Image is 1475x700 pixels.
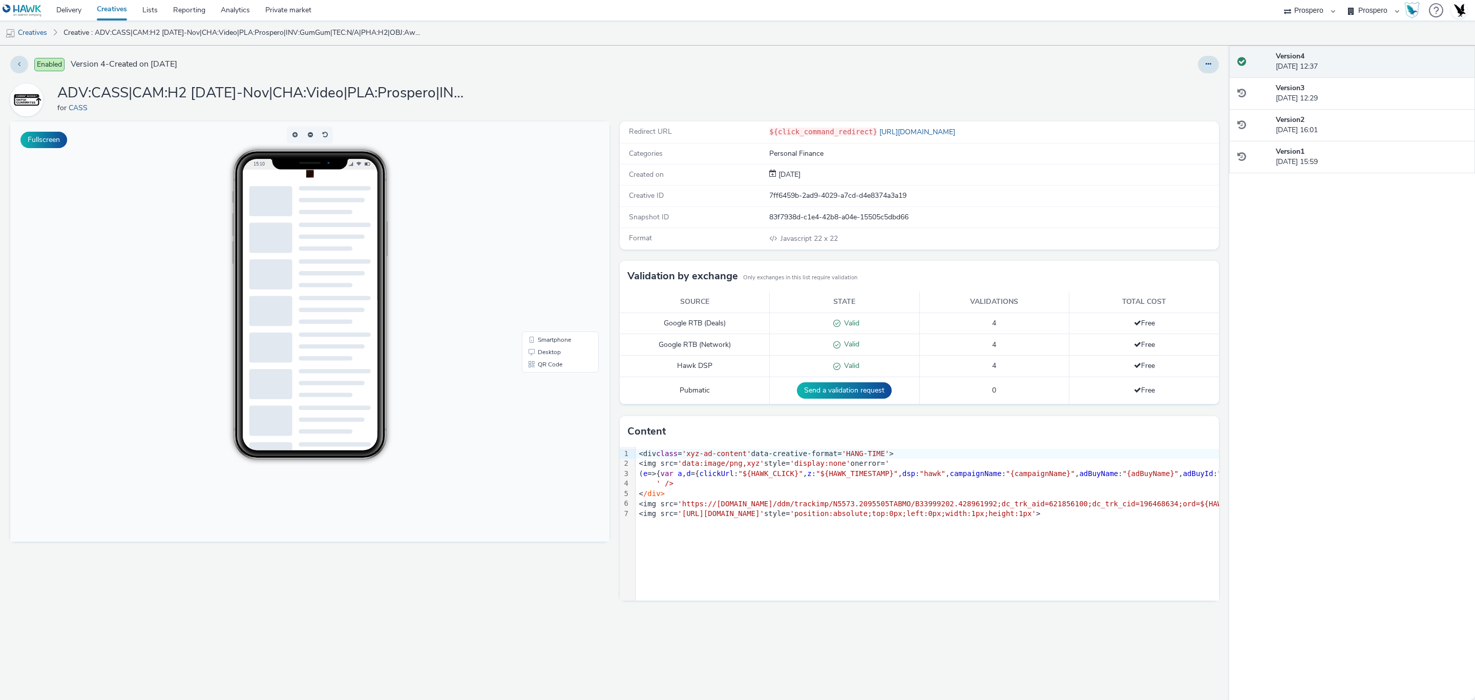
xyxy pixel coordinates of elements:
[620,489,630,499] div: 5
[629,149,663,158] span: Categories
[514,224,586,237] li: Desktop
[1217,469,1265,478] span: "{adBuyId}"
[528,215,561,221] span: Smartphone
[620,449,630,459] div: 1
[1134,385,1155,395] span: Free
[700,469,734,478] span: clickUrl
[620,377,770,404] td: Pubmatic
[902,469,915,478] span: dsp
[58,20,427,45] a: Creative : ADV:CASS|CAM:H2 [DATE]-Nov|CHA:Video|PLA:Prospero|INV:GumGum|TEC:N/A|PHA:H2|OBJ:Awaren...
[919,469,945,478] span: "hawk"
[1123,469,1179,478] span: "{adBuyName}"
[656,449,678,458] span: class
[1276,147,1304,156] strong: Version 1
[1276,51,1304,61] strong: Version 4
[1276,83,1304,93] strong: Version 3
[1006,469,1075,478] span: "{campaignName}"
[769,149,1218,159] div: Personal Finance
[1134,318,1155,328] span: Free
[686,469,690,478] span: d
[877,127,959,137] a: [URL][DOMAIN_NAME]
[919,292,1069,313] th: Validations
[770,292,920,313] th: State
[243,39,255,45] span: 15:10
[514,212,586,224] li: Smartphone
[776,170,800,180] div: Creation 19 September 2025, 15:59
[514,237,586,249] li: QR Code
[69,103,92,113] a: CASS
[20,132,67,148] button: Fullscreen
[629,212,669,222] span: Snapshot ID
[682,449,751,458] span: 'xyz-ad-content'
[627,269,738,284] h3: Validation by exchange
[738,469,803,478] span: "${HAWK_CLICK}"
[629,127,672,136] span: Redirect URL
[840,339,859,349] span: Valid
[816,469,898,478] span: "${HAWK_TIMESTAMP}"
[528,228,551,234] span: Desktop
[620,459,630,469] div: 2
[629,170,664,179] span: Created on
[620,356,770,377] td: Hawk DSP
[1079,469,1118,478] span: adBuyName
[643,489,665,498] span: /div>
[992,385,996,395] span: 0
[992,361,996,370] span: 4
[57,103,69,113] span: for
[1404,2,1424,18] a: Hawk Academy
[57,84,467,103] h1: ADV:CASS|CAM:H2 [DATE]-Nov|CHA:Video|PLA:Prospero|INV:GumGum|TEC:N/A|PHA:H2|OBJ:Awareness|BME:PMP...
[620,509,630,519] div: 7
[1276,115,1467,136] div: [DATE] 16:01
[743,274,857,282] small: Only exchanges in this list require validation
[620,499,630,509] div: 6
[1069,292,1219,313] th: Total cost
[620,334,770,356] td: Google RTB (Network)
[797,382,892,399] button: Send a validation request
[779,234,838,243] span: 22 x 22
[769,212,1218,222] div: 83f7938d-c1e4-42b8-a04e-15505c5dbd66
[950,469,1001,478] span: campaignName
[627,424,666,439] h3: Content
[1134,340,1155,349] span: Free
[34,58,65,71] span: Enabled
[3,4,42,17] img: undefined Logo
[620,479,630,489] div: 4
[1276,51,1467,72] div: [DATE] 12:37
[992,318,996,328] span: 4
[678,459,764,467] span: 'data:image/png,xyz'
[12,85,41,115] img: CASS
[781,234,814,243] span: Javascript
[790,459,850,467] span: 'display:none'
[769,128,877,136] code: ${click_command_redirect}
[1134,361,1155,370] span: Free
[10,95,47,105] a: CASS
[776,170,800,179] span: [DATE]
[656,479,673,487] span: ' />
[643,469,647,478] span: e
[528,240,552,246] span: QR Code
[678,469,682,478] span: a
[842,449,890,458] span: 'HANG-TIME'
[5,28,15,38] img: mobile
[620,313,770,334] td: Google RTB (Deals)
[1276,147,1467,168] div: [DATE] 15:59
[629,233,652,243] span: Format
[1183,469,1213,478] span: adBuyId
[620,469,630,479] div: 3
[1276,115,1304,125] strong: Version 2
[620,292,770,313] th: Source
[790,509,1036,518] span: 'position:absolute;top:0px;left:0px;width:1px;height:1px'
[807,469,811,478] span: z
[885,459,889,467] span: '
[840,318,859,328] span: Valid
[1451,3,1467,18] img: Account UK
[840,361,859,370] span: Valid
[678,509,764,518] span: '[URL][DOMAIN_NAME]'
[1404,2,1420,18] img: Hawk Academy
[1276,83,1467,104] div: [DATE] 12:29
[71,58,177,70] span: Version 4 - Created on [DATE]
[992,340,996,349] span: 4
[629,191,664,200] span: Creative ID
[769,191,1218,201] div: 7ff6459b-2ad9-4029-a7cd-d4e8374a3a19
